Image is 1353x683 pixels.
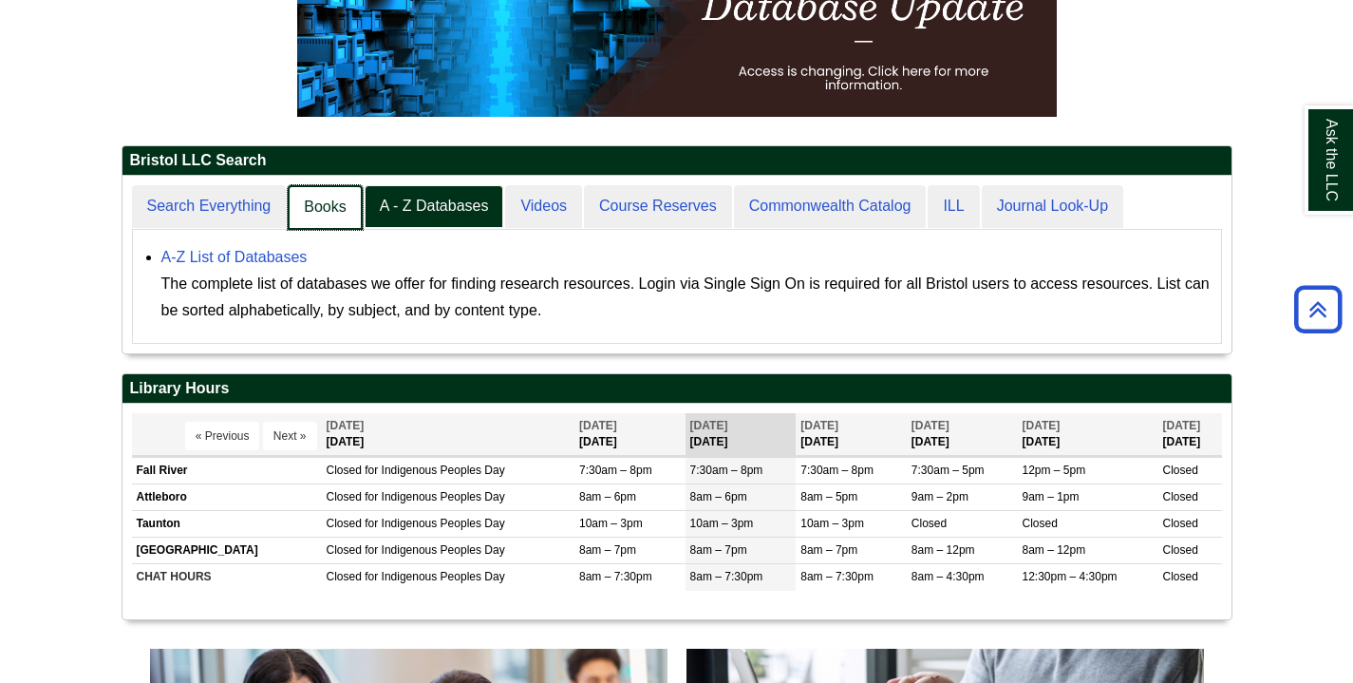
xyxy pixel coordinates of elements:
[690,490,747,503] span: 8am – 6pm
[1022,517,1057,530] span: Closed
[911,490,968,503] span: 9am – 2pm
[122,374,1231,404] h2: Library Hours
[800,543,857,557] span: 8am – 7pm
[982,185,1123,228] a: Journal Look-Up
[690,464,763,477] span: 7:30am – 8pm
[800,419,838,432] span: [DATE]
[1287,296,1348,322] a: Back to Top
[584,185,732,228] a: Course Reserves
[122,146,1231,176] h2: Bristol LLC Search
[928,185,979,228] a: ILL
[690,543,747,557] span: 8am – 7pm
[907,413,1018,456] th: [DATE]
[1163,570,1198,583] span: Closed
[1022,490,1079,503] span: 9am – 1pm
[1163,543,1198,557] span: Closed
[911,517,947,530] span: Closed
[1022,419,1060,432] span: [DATE]
[800,570,874,583] span: 8am – 7:30pm
[327,419,365,432] span: [DATE]
[911,419,949,432] span: [DATE]
[579,517,643,530] span: 10am – 3pm
[132,538,322,564] td: [GEOGRAPHIC_DATA]
[161,249,308,265] a: A-Z List of Databases
[1163,490,1198,503] span: Closed
[327,490,362,503] span: Closed
[690,517,754,530] span: 10am – 3pm
[327,517,362,530] span: Closed
[911,464,985,477] span: 7:30am – 5pm
[505,185,582,228] a: Videos
[365,570,504,583] span: for Indigenous Peoples Day
[734,185,927,228] a: Commonwealth Catalog
[1017,413,1157,456] th: [DATE]
[365,464,504,477] span: for Indigenous Peoples Day
[574,413,686,456] th: [DATE]
[1022,543,1085,557] span: 8am – 12pm
[911,570,985,583] span: 8am – 4:30pm
[365,490,504,503] span: for Indigenous Peoples Day
[579,543,636,557] span: 8am – 7pm
[579,570,652,583] span: 8am – 7:30pm
[1163,517,1198,530] span: Closed
[132,484,322,510] td: Attleboro
[185,422,260,450] button: « Previous
[800,517,864,530] span: 10am – 3pm
[132,511,322,538] td: Taunton
[365,543,504,557] span: for Indigenous Peoples Day
[800,464,874,477] span: 7:30am – 8pm
[579,464,652,477] span: 7:30am – 8pm
[327,464,362,477] span: Closed
[161,271,1212,324] div: The complete list of databases we offer for finding research resources. Login via Single Sign On ...
[1163,464,1198,477] span: Closed
[690,570,763,583] span: 8am – 7:30pm
[1158,413,1222,456] th: [DATE]
[263,422,317,450] button: Next »
[132,564,322,591] td: CHAT HOURS
[365,517,504,530] span: for Indigenous Peoples Day
[322,413,574,456] th: [DATE]
[579,490,636,503] span: 8am – 6pm
[911,543,975,557] span: 8am – 12pm
[1022,570,1117,583] span: 12:30pm – 4:30pm
[365,185,504,228] a: A - Z Databases
[800,490,857,503] span: 8am – 5pm
[690,419,728,432] span: [DATE]
[288,185,362,230] a: Books
[132,457,322,484] td: Fall River
[132,185,287,228] a: Search Everything
[1022,464,1085,477] span: 12pm – 5pm
[327,570,362,583] span: Closed
[327,543,362,557] span: Closed
[579,419,617,432] span: [DATE]
[1163,419,1201,432] span: [DATE]
[796,413,907,456] th: [DATE]
[686,413,797,456] th: [DATE]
